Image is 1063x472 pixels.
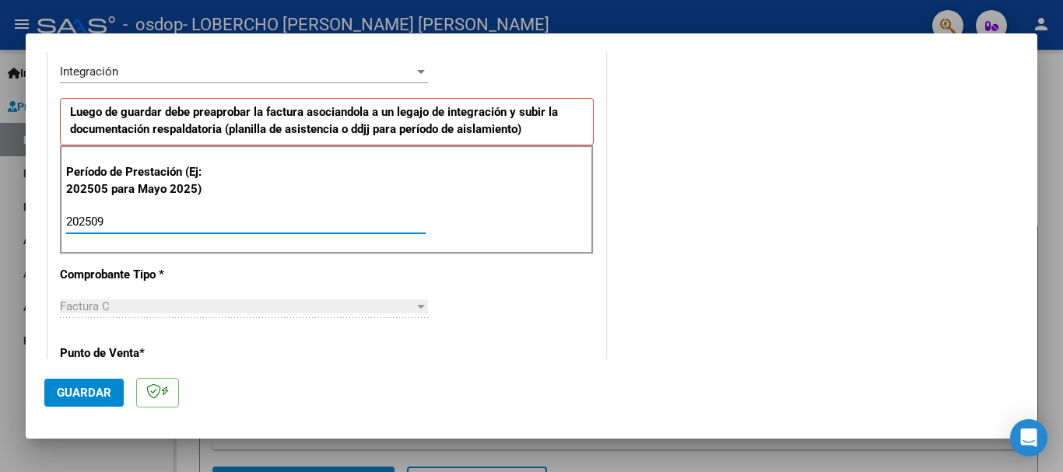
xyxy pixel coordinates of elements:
[60,65,118,79] span: Integración
[60,266,220,284] p: Comprobante Tipo *
[70,105,558,137] strong: Luego de guardar debe preaprobar la factura asociandola a un legajo de integración y subir la doc...
[66,163,223,198] p: Período de Prestación (Ej: 202505 para Mayo 2025)
[60,299,110,313] span: Factura C
[1010,419,1047,456] div: Open Intercom Messenger
[60,344,220,362] p: Punto de Venta
[44,379,124,407] button: Guardar
[57,386,111,400] span: Guardar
